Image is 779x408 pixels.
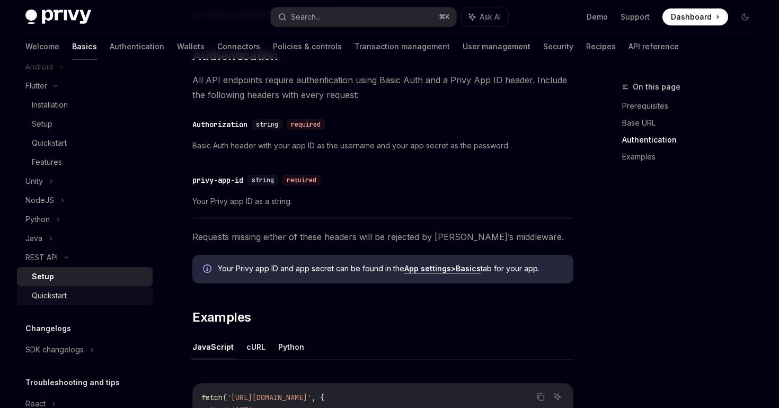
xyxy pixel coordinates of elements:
span: Your Privy app ID as a string. [192,195,573,208]
div: Setup [32,118,52,130]
button: Search...⌘K [271,7,456,26]
strong: App settings [404,264,451,273]
a: Recipes [586,34,616,59]
h5: Troubleshooting and tips [25,376,120,389]
a: Quickstart [17,286,153,305]
span: ( [223,393,227,402]
a: Dashboard [662,8,728,25]
a: Basics [72,34,97,59]
div: Quickstart [32,289,67,302]
span: Requests missing either of these headers will be rejected by [PERSON_NAME]’s middleware. [192,229,573,244]
a: Setup [17,267,153,286]
a: App settings>Basics [404,264,481,273]
a: Quickstart [17,134,153,153]
a: Authentication [110,34,164,59]
button: Copy the contents from the code block [534,390,547,404]
button: Ask AI [462,7,508,26]
strong: Basics [456,264,481,273]
div: privy-app-id [192,175,243,185]
a: Connectors [217,34,260,59]
span: Dashboard [671,12,712,22]
span: ⌘ K [439,13,450,21]
a: Features [17,153,153,172]
a: Security [543,34,573,59]
img: dark logo [25,10,91,24]
a: Prerequisites [622,97,762,114]
div: Unity [25,175,43,188]
span: fetch [201,393,223,402]
a: Support [621,12,650,22]
button: Python [278,334,304,359]
a: User management [463,34,530,59]
span: '[URL][DOMAIN_NAME]' [227,393,312,402]
span: Ask AI [480,12,501,22]
a: Wallets [177,34,205,59]
div: Installation [32,99,68,111]
div: Setup [32,270,54,283]
span: All API endpoints require authentication using Basic Auth and a Privy App ID header. Include the ... [192,73,573,102]
div: NodeJS [25,194,54,207]
div: Authorization [192,119,247,130]
div: Python [25,213,50,226]
div: Flutter [25,79,47,92]
span: Examples [192,309,251,326]
div: REST API [25,251,58,264]
div: required [282,175,321,185]
a: Installation [17,95,153,114]
button: JavaScript [192,334,234,359]
button: Ask AI [551,390,564,404]
span: string [256,120,278,129]
div: SDK changelogs [25,343,84,356]
button: Toggle dark mode [737,8,754,25]
a: Examples [622,148,762,165]
div: Quickstart [32,137,67,149]
a: Setup [17,114,153,134]
a: Policies & controls [273,34,342,59]
h5: Changelogs [25,322,71,335]
a: Demo [587,12,608,22]
span: Basic Auth header with your app ID as the username and your app secret as the password. [192,139,573,152]
span: On this page [633,81,680,93]
div: required [287,119,325,130]
span: string [252,176,274,184]
span: Your Privy app ID and app secret can be found in the tab for your app. [218,263,563,274]
a: Authentication [622,131,762,148]
a: Welcome [25,34,59,59]
div: Features [32,156,62,168]
a: Base URL [622,114,762,131]
a: Transaction management [355,34,450,59]
button: cURL [246,334,265,359]
a: API reference [628,34,679,59]
div: Search... [291,11,321,23]
span: , { [312,393,324,402]
div: Java [25,232,42,245]
svg: Info [203,264,214,275]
